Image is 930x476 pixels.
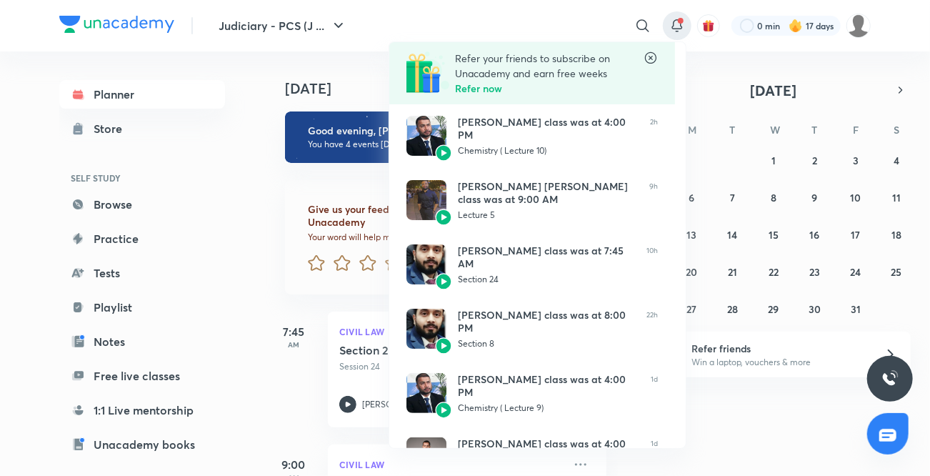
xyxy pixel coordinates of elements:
[435,337,452,354] img: Avatar
[646,309,658,350] span: 22h
[389,362,675,426] a: AvatarAvatar[PERSON_NAME] class was at 4:00 PMChemistry ( Lecture 9)1d
[389,104,675,169] a: AvatarAvatar[PERSON_NAME] class was at 4:00 PMChemistry ( Lecture 10)2h
[406,51,449,94] img: Referral
[651,373,658,415] span: 1d
[458,402,639,415] div: Chemistry ( Lecture 9)
[406,309,446,349] img: Avatar
[650,116,658,157] span: 2h
[458,144,639,157] div: Chemistry ( Lecture 10)
[646,244,658,286] span: 10h
[458,244,635,270] div: [PERSON_NAME] class was at 7:45 AM
[389,233,675,297] a: AvatarAvatar[PERSON_NAME] class was at 7:45 AMSection 2410h
[406,180,446,220] img: Avatar
[389,297,675,362] a: AvatarAvatar[PERSON_NAME] class was at 8:00 PMSection 822h
[458,273,635,286] div: Section 24
[435,273,452,290] img: Avatar
[458,309,635,334] div: [PERSON_NAME] class was at 8:00 PM
[458,209,638,222] div: Lecture 5
[649,180,658,222] span: 9h
[406,244,446,284] img: Avatar
[458,116,639,142] div: [PERSON_NAME] class was at 4:00 PM
[458,180,638,206] div: [PERSON_NAME] [PERSON_NAME] class was at 9:00 AM
[406,373,446,413] img: Avatar
[458,373,639,399] div: [PERSON_NAME] class was at 4:00 PM
[389,169,675,233] a: AvatarAvatar[PERSON_NAME] [PERSON_NAME] class was at 9:00 AMLecture 59h
[435,144,452,162] img: Avatar
[458,437,639,463] div: [PERSON_NAME] class was at 4:00 PM
[435,209,452,226] img: Avatar
[455,81,644,96] h6: Refer now
[435,402,452,419] img: Avatar
[406,116,446,156] img: Avatar
[458,337,635,350] div: Section 8
[455,51,644,81] p: Refer your friends to subscribe on Unacademy and earn free weeks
